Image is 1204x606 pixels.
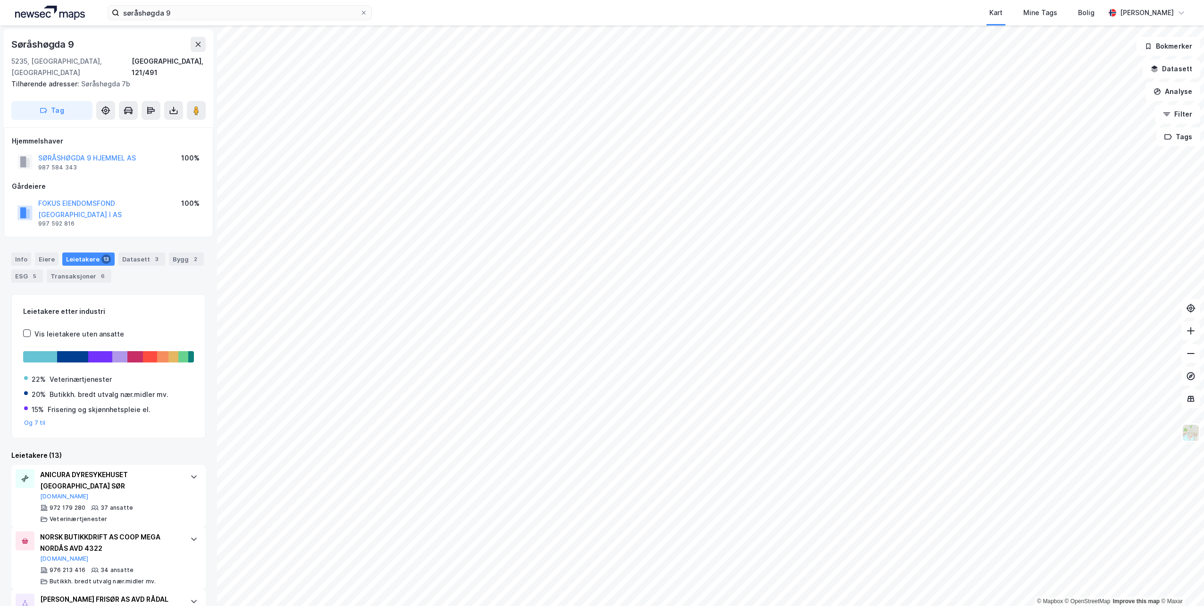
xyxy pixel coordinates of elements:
div: ESG [11,269,43,283]
div: 987 584 343 [38,164,77,171]
button: Og 7 til [24,419,46,427]
div: Butikkh. bredt utvalg nær.midler mv. [50,578,156,585]
div: 100% [181,152,200,164]
div: Butikkh. bredt utvalg nær.midler mv. [50,389,168,400]
button: Filter [1155,105,1200,124]
div: Datasett [118,252,165,266]
div: Info [11,252,31,266]
div: Kart [989,7,1003,18]
div: 22% [32,374,46,385]
div: 6 [98,271,108,281]
button: Analyse [1145,82,1200,101]
div: 2 [191,254,200,264]
div: Veterinærtjenester [50,374,112,385]
span: Tilhørende adresser: [11,80,81,88]
div: Søråshøgda 7b [11,78,198,90]
div: Transaksjoner [47,269,111,283]
a: Mapbox [1037,598,1063,605]
div: 100% [181,198,200,209]
div: 5 [30,271,39,281]
div: Bygg [169,252,204,266]
div: 3 [152,254,161,264]
div: Kontrollprogram for chat [1157,561,1204,606]
div: Leietakere [62,252,115,266]
iframe: Chat Widget [1157,561,1204,606]
button: [DOMAIN_NAME] [40,493,89,500]
div: Gårdeiere [12,181,205,192]
div: Eiere [35,252,59,266]
div: 13 [101,254,111,264]
img: logo.a4113a55bc3d86da70a041830d287a7e.svg [15,6,85,20]
div: Veterinærtjenester [50,515,108,523]
input: Søk på adresse, matrikkel, gårdeiere, leietakere eller personer [119,6,360,20]
div: Leietakere etter industri [23,306,194,317]
div: [PERSON_NAME] FRISØR AS AVD RÅDAL [40,594,181,605]
div: 976 213 416 [50,566,85,574]
button: Bokmerker [1137,37,1200,56]
div: 15% [32,404,44,415]
div: Vis leietakere uten ansatte [34,328,124,340]
div: Bolig [1078,7,1095,18]
div: 34 ansatte [100,566,134,574]
div: ANICURA DYRESYKEHUSET [GEOGRAPHIC_DATA] SØR [40,469,181,492]
div: Leietakere (13) [11,450,206,461]
img: Z [1182,424,1200,442]
div: 37 ansatte [100,504,133,512]
div: 997 592 816 [38,220,75,227]
button: [DOMAIN_NAME] [40,555,89,563]
button: Datasett [1143,59,1200,78]
div: Frisering og skjønnhetspleie el. [48,404,150,415]
button: Tag [11,101,92,120]
a: Improve this map [1113,598,1160,605]
div: [GEOGRAPHIC_DATA], 121/491 [132,56,206,78]
div: Mine Tags [1023,7,1057,18]
div: 20% [32,389,46,400]
div: 5235, [GEOGRAPHIC_DATA], [GEOGRAPHIC_DATA] [11,56,132,78]
div: Hjemmelshaver [12,135,205,147]
div: NORSK BUTIKKDRIFT AS COOP MEGA NORDÅS AVD 4322 [40,531,181,554]
div: 972 179 280 [50,504,85,512]
div: Søråshøgda 9 [11,37,76,52]
button: Tags [1156,127,1200,146]
div: [PERSON_NAME] [1120,7,1174,18]
a: OpenStreetMap [1065,598,1111,605]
